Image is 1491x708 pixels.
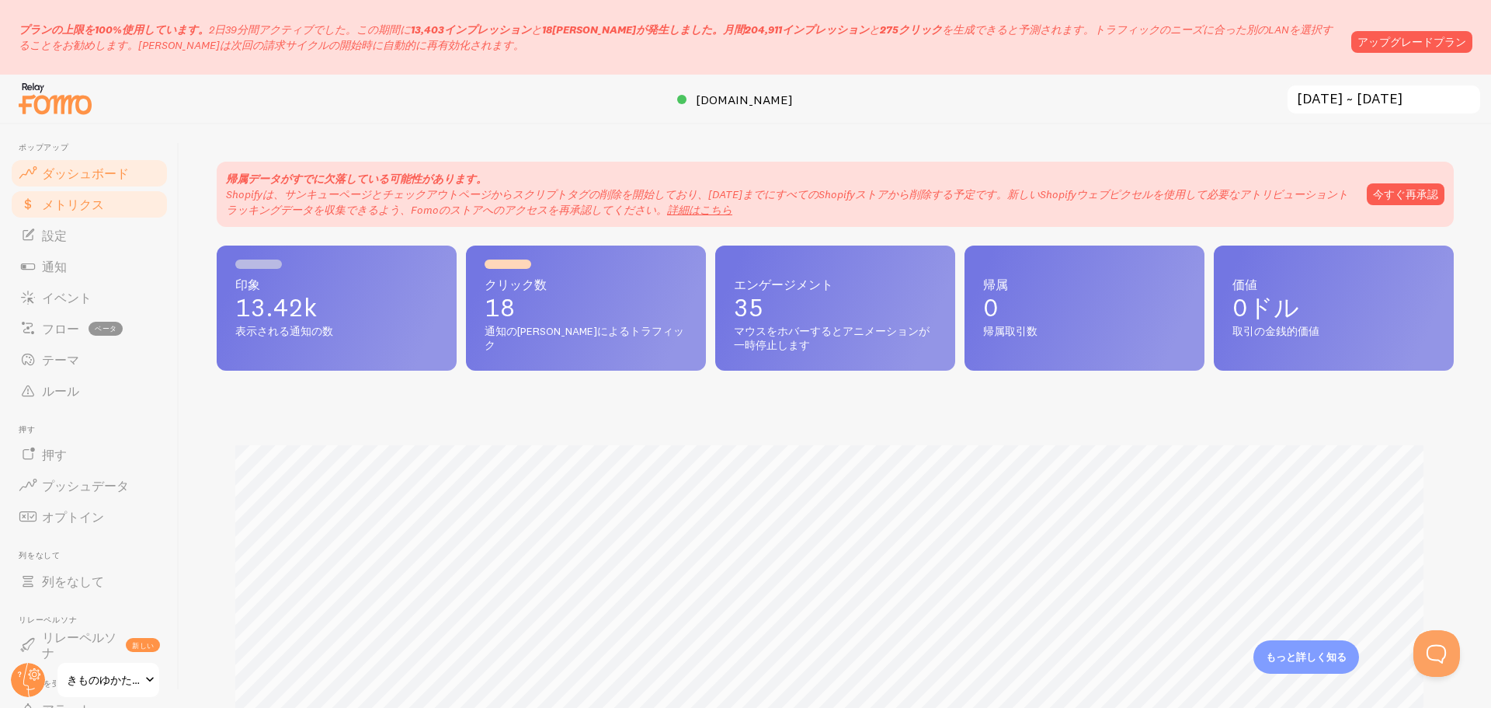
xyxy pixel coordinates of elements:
font: 通知の[PERSON_NAME]によるトラフィック [485,324,684,352]
font: 設定 [42,228,67,243]
a: ダッシュボード [9,158,169,189]
div: もっと詳しく知る [1253,640,1359,674]
font: 押す [42,447,67,462]
font: ヘルプを受ける [19,678,78,689]
font: 新しい [132,641,155,650]
font: 13.42k [235,292,317,323]
font: と [531,23,542,37]
font: 0 [983,292,999,323]
font: 取引の金銭的価値 [1232,324,1319,338]
font: プランの上限を100%使用しています。 [19,23,209,37]
button: 今すぐ再承認 [1367,183,1444,205]
a: メトリクス [9,189,169,220]
font: クリック数 [485,277,547,292]
font: オプトイン [42,509,104,525]
font: ベータ [95,324,117,333]
font: テーマ [42,352,79,368]
font: 0ドル [1232,292,1299,323]
font: リレーペルソナ [42,630,116,661]
font: 帰属データがすでに欠落している可能性があります。 [226,172,487,186]
font: ダッシュボード [42,166,129,181]
a: テーマ [9,344,169,375]
font: リレーペルソナ [19,615,78,625]
font: 列をなして [42,574,104,589]
font: 押す [19,424,36,434]
font: 275クリック [880,23,942,37]
font: Shopifyは、サンキューページとチェックアウトページからスクリプトタグの削除を開始しており、[DATE]までにすべてのShopifyストアから削除する予定です。新しいShopifyウェブピク... [226,187,1348,217]
a: イベント [9,282,169,313]
font: 通知 [42,259,67,274]
font: 13,403インプレッション [411,23,531,37]
a: 設定 [9,220,169,251]
font: アップグレードプラン [1357,35,1466,49]
font: ポップアップ [19,142,69,152]
font: 帰属取引数 [983,324,1037,338]
font: 印象 [235,277,260,292]
a: オプトイン [9,501,169,532]
font: 列をなして [19,550,61,560]
font: 35 [734,292,764,323]
a: 詳細はこちら [667,203,732,217]
font: を生成できると予測されます [942,23,1083,37]
font: 帰属 [983,277,1008,292]
font: 2日39分間アクティブでした。この期間に [209,23,411,37]
a: きものゆかた[PERSON_NAME] [56,661,161,699]
font: フロー [42,321,79,337]
font: プッシュデータ [42,478,129,494]
font: 今すぐ再承認 [1373,187,1438,201]
a: 列をなして [9,566,169,597]
font: きものゆかた[PERSON_NAME] [67,673,212,687]
a: リレーペルソナ 新しい [9,630,169,661]
iframe: ヘルプスカウトビーコン - オープン [1413,630,1460,677]
a: 押す [9,439,169,470]
font: ルール [42,383,79,399]
font: メトリクス [42,197,104,212]
a: 通知 [9,251,169,282]
font: と [869,23,880,37]
font: 204,911インプレッション [745,23,869,37]
font: 18 [485,292,515,323]
font: マウスをホバーするとアニメーションが一時停止します [734,324,930,352]
a: ルール [9,375,169,406]
font: 18[PERSON_NAME]が発生しました。月間 [542,23,745,37]
font: 価値 [1232,277,1257,292]
a: フロー ベータ [9,313,169,344]
font: イベント [42,290,92,305]
a: プッシュデータ [9,470,169,501]
font: もっと詳しく知る [1266,650,1347,663]
font: 表示される通知の数 [235,324,333,338]
font: エンゲージメント [734,277,833,292]
img: fomo-relay-logo-orange.svg [16,78,94,118]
